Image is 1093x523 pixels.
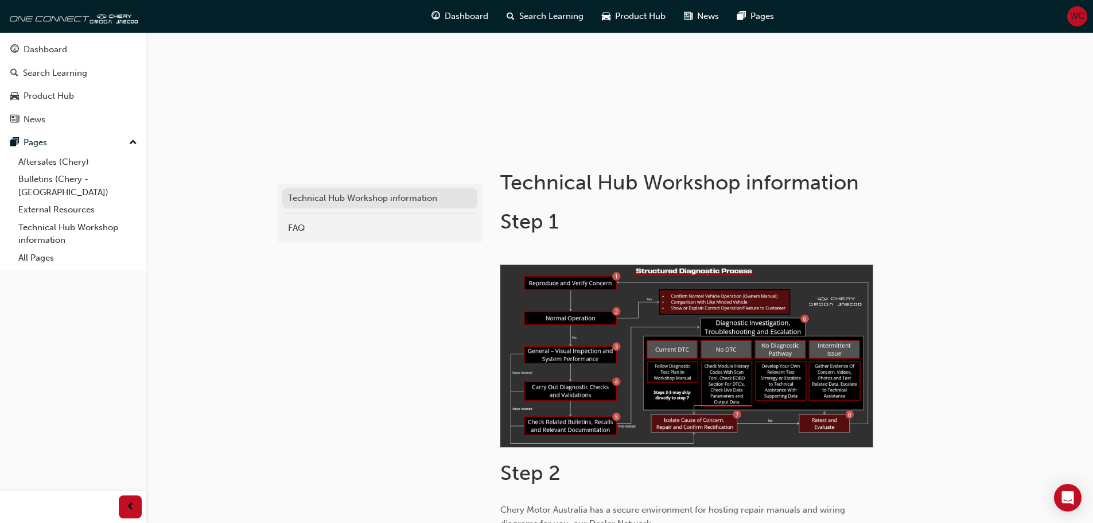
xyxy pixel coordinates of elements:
a: FAQ [282,218,477,238]
span: prev-icon [126,500,135,514]
a: Technical Hub Workshop information [282,188,477,208]
span: car-icon [602,9,610,24]
span: pages-icon [737,9,746,24]
span: news-icon [684,9,693,24]
span: WC [1070,10,1084,23]
span: guage-icon [10,45,19,55]
span: search-icon [10,68,18,79]
span: News [697,10,719,23]
div: Open Intercom Messenger [1054,484,1082,512]
a: guage-iconDashboard [422,5,497,28]
button: Pages [5,132,142,153]
a: pages-iconPages [728,5,783,28]
button: WC [1067,6,1087,26]
a: External Resources [14,201,142,219]
h1: Technical Hub Workshop information [500,170,877,195]
a: Dashboard [5,39,142,60]
a: news-iconNews [675,5,728,28]
span: search-icon [507,9,515,24]
span: Step 1 [500,209,559,234]
span: Pages [750,10,774,23]
a: News [5,109,142,130]
span: car-icon [10,91,19,102]
span: Step 2 [500,460,561,485]
span: pages-icon [10,138,19,148]
a: All Pages [14,249,142,267]
a: Search Learning [5,63,142,84]
a: Technical Hub Workshop information [14,219,142,249]
div: Pages [24,136,47,149]
div: Search Learning [23,67,87,80]
span: up-icon [129,135,137,150]
a: Aftersales (Chery) [14,153,142,171]
div: News [24,113,45,126]
a: car-iconProduct Hub [593,5,675,28]
span: news-icon [10,115,19,125]
div: Dashboard [24,43,67,56]
span: Dashboard [445,10,488,23]
img: oneconnect [6,5,138,28]
a: search-iconSearch Learning [497,5,593,28]
span: guage-icon [431,9,440,24]
div: FAQ [288,222,472,235]
a: Product Hub [5,86,142,107]
button: DashboardSearch LearningProduct HubNews [5,37,142,132]
span: Product Hub [615,10,666,23]
a: Bulletins (Chery - [GEOGRAPHIC_DATA]) [14,171,142,201]
div: Product Hub [24,90,74,103]
div: Technical Hub Workshop information [288,192,472,205]
span: Search Learning [519,10,584,23]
